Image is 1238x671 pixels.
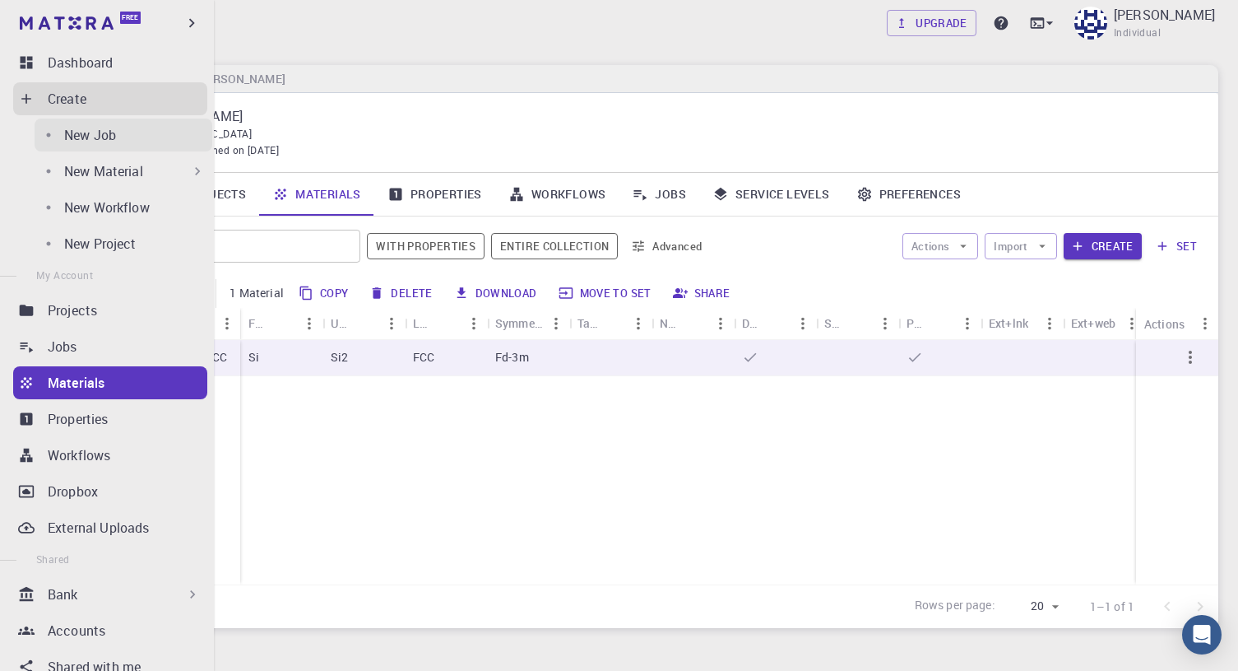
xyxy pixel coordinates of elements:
button: Menu [461,310,487,337]
div: Formula [240,307,322,339]
div: Formula [248,307,270,339]
p: Dashboard [48,53,113,72]
div: Default [734,307,816,339]
button: Delete [364,280,438,306]
button: Advanced [624,233,710,259]
div: Shared [816,307,898,339]
button: Sort [352,310,378,337]
p: [PERSON_NAME] [1114,5,1215,25]
span: Shared [36,552,69,566]
p: Si [248,349,259,366]
a: Materials [259,173,374,216]
a: Projects [13,294,207,327]
button: Entire collection [491,233,618,259]
button: Menu [1192,310,1218,337]
button: With properties [367,233,485,259]
img: Postnikov, Andrei [1074,7,1107,40]
div: Create [13,82,207,115]
button: Download [449,280,544,306]
span: Joined on [DATE] [197,142,279,159]
button: Menu [214,310,240,337]
span: My Account [36,268,93,282]
div: Public [898,307,981,339]
a: Dashboard [13,46,207,79]
button: Import [985,233,1056,259]
span: Individual [1114,25,1161,41]
button: Sort [763,310,790,337]
h6: [PERSON_NAME] [188,70,285,88]
button: Sort [928,310,954,337]
button: Menu [707,310,734,337]
div: Symmetry [495,307,543,339]
a: Properties [374,173,495,216]
p: Si2 [331,349,348,366]
a: Service Levels [699,173,843,216]
p: Materials [48,373,104,393]
p: 1–1 of 1 [1090,599,1134,615]
div: Actions [1136,308,1218,340]
div: Ext+web [1063,307,1145,339]
button: Menu [1119,310,1145,337]
div: Lattice [413,307,434,339]
div: Open Intercom Messenger [1182,615,1222,655]
span: Support [35,12,94,26]
div: Ext+lnk [981,307,1063,339]
a: Jobs [13,330,207,363]
button: Menu [543,310,569,337]
button: Share [668,280,737,306]
button: Sort [434,310,461,337]
a: Workflows [495,173,619,216]
a: Preferences [843,173,974,216]
a: Dropbox [13,475,207,508]
p: Bank [48,585,78,604]
div: Ext+web [1071,307,1115,339]
div: Actions [1144,308,1185,340]
p: Workflows [48,445,110,465]
button: Menu [1036,310,1063,337]
p: External Uploads [48,518,149,538]
p: Accounts [48,621,105,641]
button: Copy [294,280,355,306]
button: Menu [790,310,816,337]
a: Properties [13,403,207,436]
div: Non-periodic [660,307,681,339]
button: Create [1064,233,1142,259]
button: Sort [846,310,872,337]
p: Fd-3m [495,349,529,366]
div: Symmetry [487,307,569,339]
p: Properties [48,409,109,429]
div: Unit Cell Formula [331,307,352,339]
div: Tags [577,307,599,339]
div: Unit Cell Formula [322,307,405,339]
div: Ext+lnk [989,307,1028,339]
span: Show only materials with calculated properties [367,233,485,259]
p: FCC [413,349,434,366]
a: Upgrade [887,10,976,36]
button: Move to set [554,280,658,306]
a: Workflows [13,439,207,472]
p: Rows per page: [915,597,995,616]
div: Default [742,307,763,339]
p: Create [48,89,86,109]
div: Shared [824,307,846,339]
p: Jobs [48,337,77,356]
button: Menu [296,310,322,337]
div: Lattice [405,307,487,339]
div: Tags [569,307,651,339]
p: Dropbox [48,482,98,501]
button: Menu [625,310,651,337]
a: Materials [13,366,207,399]
p: Projects [48,301,97,320]
button: set [1148,233,1205,259]
p: 1 Material [230,285,284,301]
button: Menu [872,310,898,337]
a: Accounts [13,614,207,647]
button: Menu [954,310,981,337]
div: 20 [1002,594,1064,618]
a: External Uploads [13,511,207,544]
span: Filter throughout whole library including sets (folders) [491,233,618,259]
div: Bank [13,578,207,611]
div: Public [906,307,928,339]
button: Sort [681,310,707,337]
button: Sort [599,310,625,337]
